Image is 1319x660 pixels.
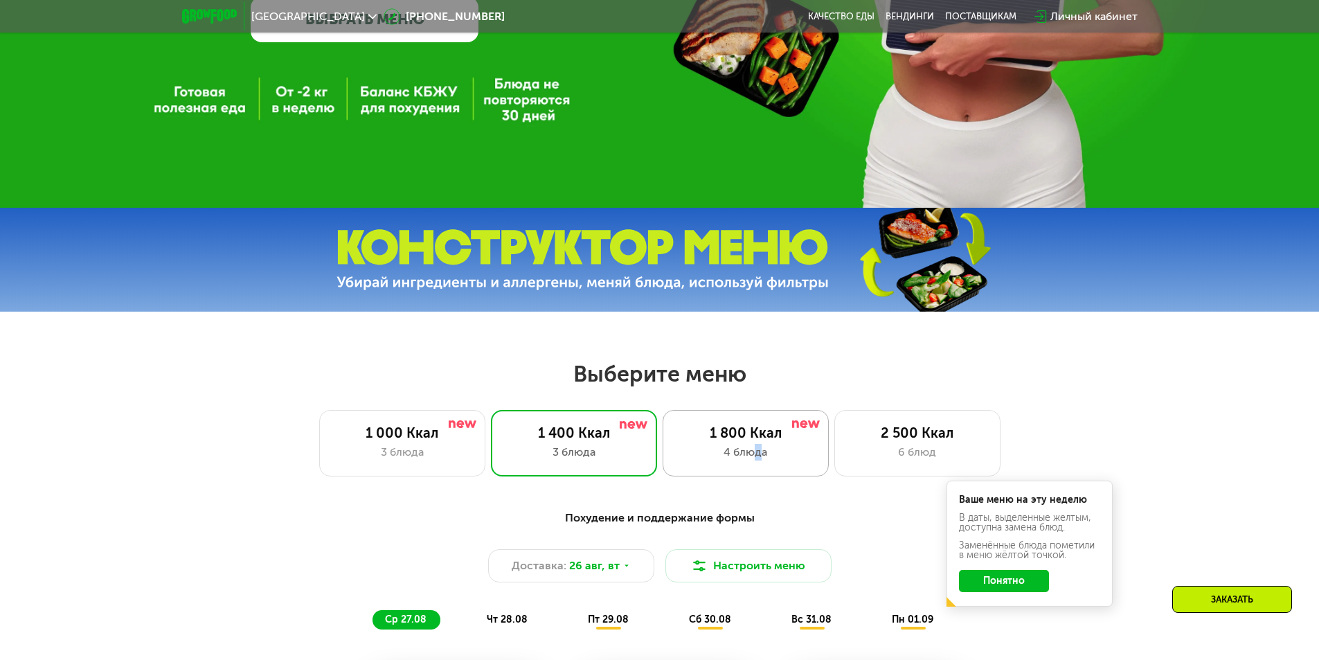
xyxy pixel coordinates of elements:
[334,425,471,441] div: 1 000 Ккал
[849,444,986,461] div: 6 блюд
[791,614,832,625] span: вс 31.08
[44,360,1275,388] h2: Выберите меню
[251,11,365,22] span: [GEOGRAPHIC_DATA]
[959,495,1100,505] div: Ваше меню на эту неделю
[588,614,629,625] span: пт 29.08
[1172,586,1292,613] div: Заказать
[1050,8,1138,25] div: Личный кабинет
[959,541,1100,560] div: Заменённые блюда пометили в меню жёлтой точкой.
[569,558,620,574] span: 26 авг, вт
[892,614,933,625] span: пн 01.09
[959,513,1100,533] div: В даты, выделенные желтым, доступна замена блюд.
[886,11,934,22] a: Вендинги
[849,425,986,441] div: 2 500 Ккал
[505,444,643,461] div: 3 блюда
[945,11,1016,22] div: поставщикам
[665,549,832,582] button: Настроить меню
[677,444,814,461] div: 4 блюда
[689,614,731,625] span: сб 30.08
[677,425,814,441] div: 1 800 Ккал
[384,8,505,25] a: [PHONE_NUMBER]
[250,510,1070,527] div: Похудение и поддержание формы
[512,558,566,574] span: Доставка:
[959,570,1049,592] button: Понятно
[385,614,427,625] span: ср 27.08
[505,425,643,441] div: 1 400 Ккал
[487,614,528,625] span: чт 28.08
[808,11,874,22] a: Качество еды
[334,444,471,461] div: 3 блюда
